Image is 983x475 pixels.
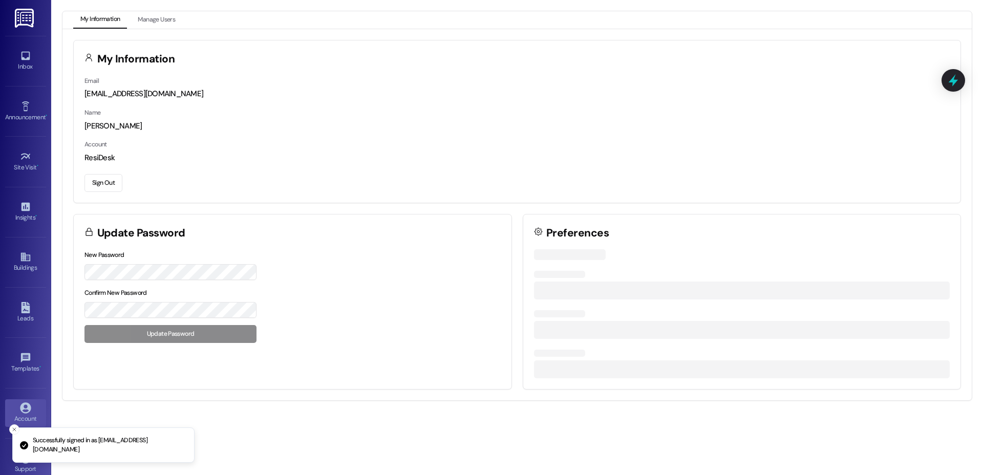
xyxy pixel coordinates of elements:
[33,436,186,454] p: Successfully signed in as [EMAIL_ADDRESS][DOMAIN_NAME]
[84,89,950,99] div: [EMAIL_ADDRESS][DOMAIN_NAME]
[5,399,46,427] a: Account
[9,424,19,435] button: Close toast
[35,212,37,220] span: •
[15,9,36,28] img: ResiDesk Logo
[37,162,38,169] span: •
[84,153,950,163] div: ResiDesk
[5,198,46,226] a: Insights •
[5,248,46,276] a: Buildings
[84,109,101,117] label: Name
[84,121,950,132] div: [PERSON_NAME]
[73,11,127,29] button: My Information
[39,363,41,371] span: •
[5,47,46,75] a: Inbox
[546,228,609,239] h3: Preferences
[84,251,124,259] label: New Password
[97,228,185,239] h3: Update Password
[97,54,175,64] h3: My Information
[131,11,182,29] button: Manage Users
[5,349,46,377] a: Templates •
[84,77,99,85] label: Email
[84,174,122,192] button: Sign Out
[84,289,147,297] label: Confirm New Password
[46,112,47,119] span: •
[5,299,46,327] a: Leads
[84,140,107,148] label: Account
[5,148,46,176] a: Site Visit •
